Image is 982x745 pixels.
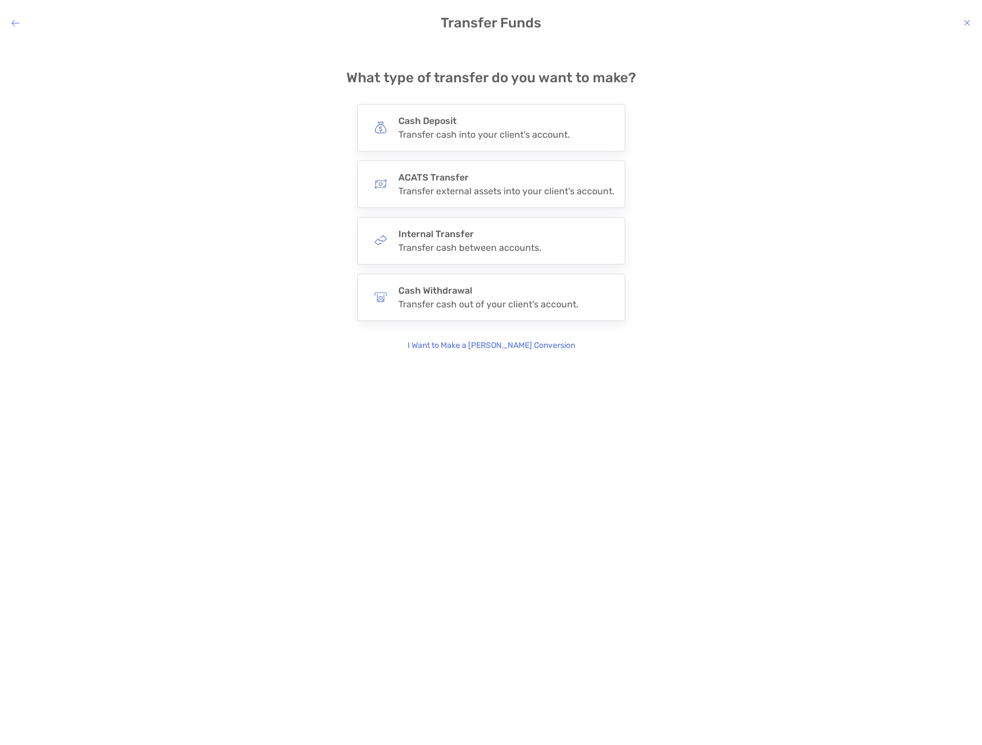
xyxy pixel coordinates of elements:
[398,129,570,140] div: Transfer cash into your client's account.
[398,242,541,253] div: Transfer cash between accounts.
[408,339,575,352] p: I Want to Make a [PERSON_NAME] Conversion
[374,234,387,247] img: button icon
[346,70,636,86] h4: What type of transfer do you want to make?
[374,121,387,134] img: button icon
[374,178,387,190] img: button icon
[398,172,614,183] h4: ACATS Transfer
[398,186,614,197] div: Transfer external assets into your client's account.
[398,115,570,126] h4: Cash Deposit
[398,229,541,239] h4: Internal Transfer
[374,291,387,303] img: button icon
[398,299,578,310] div: Transfer cash out of your client's account.
[398,285,578,296] h4: Cash Withdrawal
